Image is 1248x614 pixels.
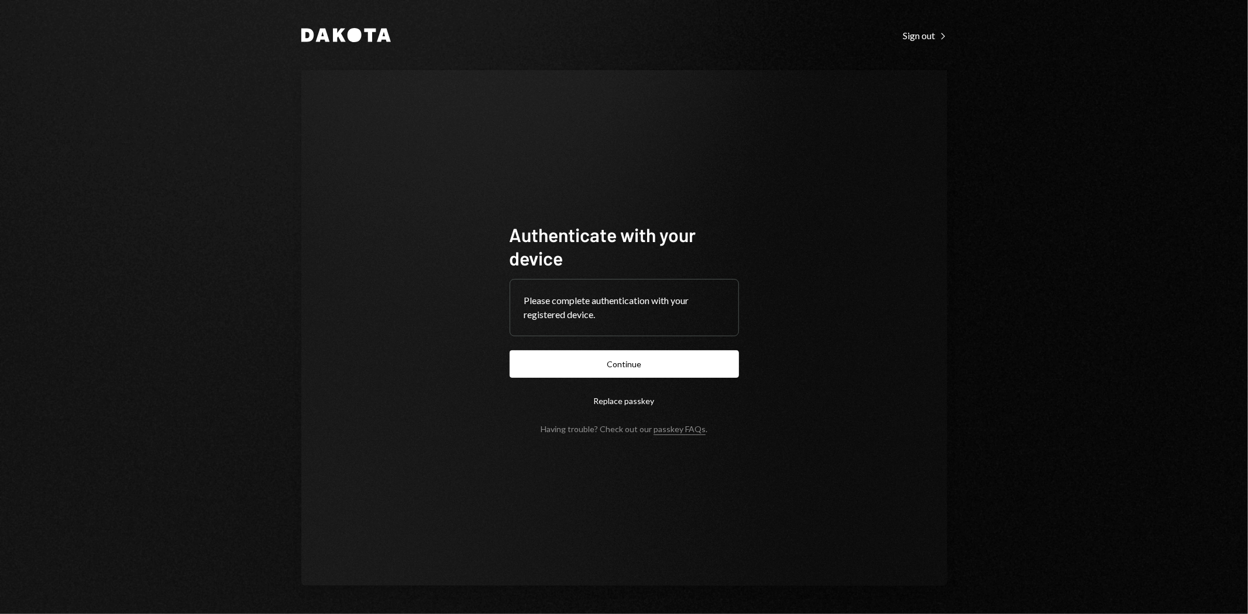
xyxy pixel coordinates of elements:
[903,29,947,42] a: Sign out
[510,350,739,378] button: Continue
[654,424,706,435] a: passkey FAQs
[541,424,707,434] div: Having trouble? Check out our .
[510,387,739,415] button: Replace passkey
[510,223,739,270] h1: Authenticate with your device
[903,30,947,42] div: Sign out
[524,294,724,322] div: Please complete authentication with your registered device.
